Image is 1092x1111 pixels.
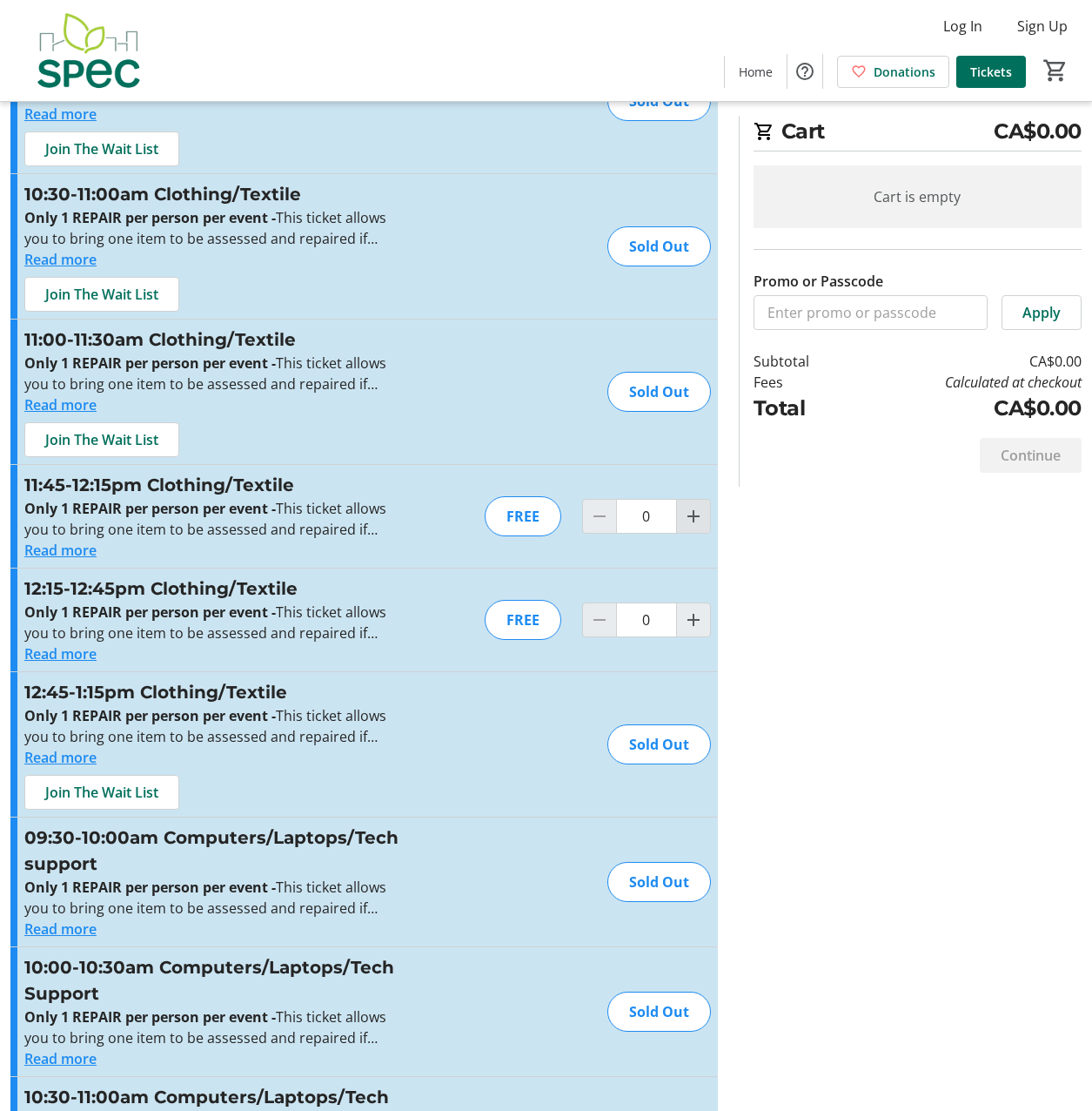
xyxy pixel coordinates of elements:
[45,782,158,803] span: Join The Wait List
[754,393,848,424] td: Total
[725,56,787,88] a: Home
[45,284,158,305] span: Join The Wait List
[24,954,405,1007] h3: 10:00-10:30am Computers/Laptops/Tech Support
[24,919,97,939] button: Read more
[24,249,97,270] button: Read more
[24,877,405,919] p: This ticket allows you to bring one item to be assessed and repaired if possible at the time stated.
[24,394,97,415] button: Read more
[1040,55,1071,86] button: Cart
[677,603,710,636] button: Increment by one
[24,422,179,457] button: Join The Wait List
[24,576,405,602] h3: 12:15-12:45pm Clothing/Textile
[24,1007,276,1027] strong: Only 1 REPAIR per person per event -
[24,540,97,561] button: Read more
[616,603,677,637] input: 12:15-12:45pm Clothing/Textile Quantity
[24,706,276,725] strong: Only 1 REPAIR per person per event -
[24,499,276,518] strong: Only 1 REPAIR per person per event -
[24,747,97,768] button: Read more
[787,54,822,89] button: Help
[24,327,405,353] h3: 11:00-11:30am Clothing/Textile
[1017,16,1068,37] span: Sign Up
[754,351,848,372] td: Subtotal
[24,104,97,125] button: Read more
[956,56,1026,88] a: Tickets
[754,372,848,393] td: Fees
[24,679,405,705] h3: 12:45-1:15pm Clothing/Textile
[24,878,276,897] strong: Only 1 REPAIR per person per event -
[848,393,1082,424] td: CA$0.00
[848,372,1082,393] td: Calculated at checkout
[45,138,158,159] span: Join The Wait List
[24,705,405,747] p: This ticket allows you to bring one item to be assessed and repaired if possible at the time stated.
[1002,295,1082,330] button: Apply
[24,775,179,810] button: Join The Wait List
[994,116,1082,147] span: CA$0.00
[24,181,405,207] h3: 10:30-11:00am Clothing/Textile
[45,429,158,450] span: Join The Wait List
[1003,12,1082,40] button: Sign Up
[1022,302,1061,323] span: Apply
[24,1048,97,1069] button: Read more
[837,56,949,88] a: Donations
[848,351,1082,372] td: CA$0.00
[607,992,711,1032] div: Sold Out
[754,165,1082,228] div: Cart is empty
[607,862,711,902] div: Sold Out
[24,825,405,877] h3: 09:30-10:00am Computers/Laptops/Tech support
[24,498,405,540] p: This ticket allows you to bring one item to be assessed and repaired if possible at the time stated.
[607,226,711,266] div: Sold Out
[24,208,276,227] strong: Only 1 REPAIR per person per event -
[607,372,711,412] div: Sold Out
[24,207,405,249] p: This ticket allows you to bring one item to be assessed and repaired if possible at the time stated.
[24,472,405,498] h3: 11:45-12:15pm Clothing/Textile
[24,1007,405,1048] p: This ticket allows you to bring one item to be assessed and repaired if possible at the time stated.
[485,600,561,640] div: FREE
[24,353,405,394] p: This ticket allows you to bring one item to be assessed and repaired if possible at the time stated.
[10,7,165,94] img: SPEC's Logo
[485,496,561,536] div: FREE
[739,63,773,81] span: Home
[24,277,179,312] button: Join The Wait List
[24,131,179,166] button: Join The Wait List
[24,602,405,643] p: This ticket allows you to bring one item to be assessed and repaired if possible at the time stated.
[970,63,1012,81] span: Tickets
[616,499,677,534] input: 11:45-12:15pm Clothing/Textile Quantity
[24,603,276,622] strong: Only 1 REPAIR per person per event -
[754,295,988,330] input: Enter promo or passcode
[929,12,996,40] button: Log In
[943,16,982,37] span: Log In
[677,500,710,533] button: Increment by one
[24,643,97,664] button: Read more
[607,724,711,764] div: Sold Out
[754,271,883,292] label: Promo or Passcode
[754,116,1082,151] h2: Cart
[24,353,276,373] strong: Only 1 REPAIR per person per event -
[874,63,935,81] span: Donations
